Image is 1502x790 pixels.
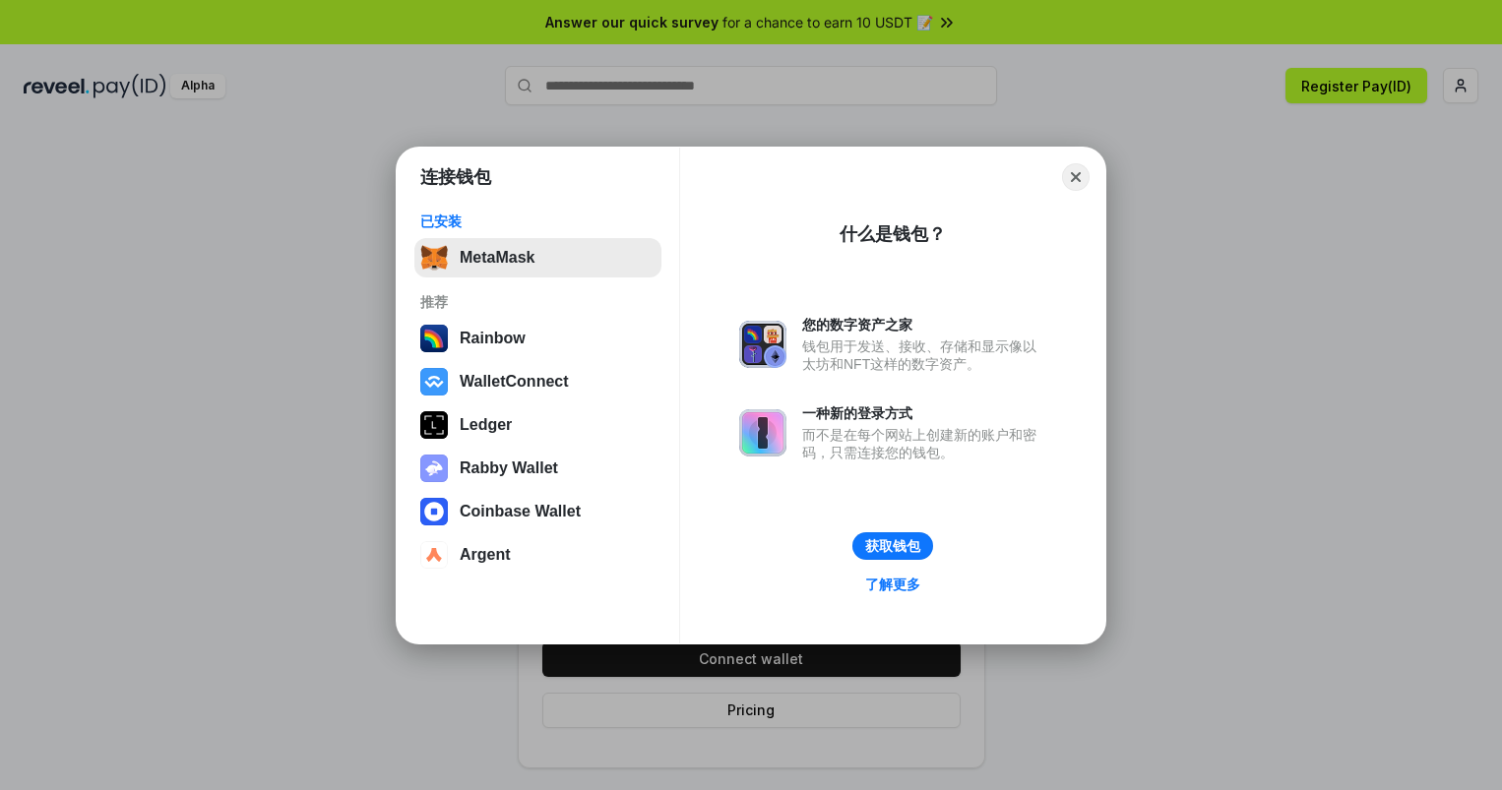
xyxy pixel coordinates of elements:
div: Argent [460,546,511,564]
img: svg+xml,%3Csvg%20width%3D%2228%22%20height%3D%2228%22%20viewBox%3D%220%200%2028%2028%22%20fill%3D... [420,498,448,525]
div: 什么是钱包？ [840,222,946,246]
div: 您的数字资产之家 [802,316,1046,334]
button: Rainbow [414,319,661,358]
img: svg+xml,%3Csvg%20xmlns%3D%22http%3A%2F%2Fwww.w3.org%2F2000%2Fsvg%22%20width%3D%2228%22%20height%3... [420,411,448,439]
button: WalletConnect [414,362,661,401]
div: 一种新的登录方式 [802,404,1046,422]
div: 而不是在每个网站上创建新的账户和密码，只需连接您的钱包。 [802,426,1046,461]
button: Coinbase Wallet [414,492,661,531]
h1: 连接钱包 [420,165,491,189]
div: Rabby Wallet [460,459,558,477]
div: 获取钱包 [865,537,920,555]
img: svg+xml,%3Csvg%20xmlns%3D%22http%3A%2F%2Fwww.w3.org%2F2000%2Fsvg%22%20fill%3D%22none%22%20viewBox... [739,409,786,456]
button: Close [1062,163,1090,191]
button: MetaMask [414,238,661,277]
div: Ledger [460,416,512,434]
div: 推荐 [420,293,656,311]
div: 已安装 [420,213,656,230]
div: 了解更多 [865,576,920,593]
div: Coinbase Wallet [460,503,581,520]
button: Ledger [414,405,661,445]
div: Rainbow [460,330,526,347]
div: MetaMask [460,249,534,267]
button: Argent [414,535,661,575]
img: svg+xml,%3Csvg%20width%3D%2228%22%20height%3D%2228%22%20viewBox%3D%220%200%2028%2028%22%20fill%3D... [420,368,448,395]
img: svg+xml,%3Csvg%20width%3D%22120%22%20height%3D%22120%22%20viewBox%3D%220%200%20120%20120%22%20fil... [420,325,448,352]
a: 了解更多 [853,572,932,597]
img: svg+xml,%3Csvg%20fill%3D%22none%22%20height%3D%2233%22%20viewBox%3D%220%200%2035%2033%22%20width%... [420,244,448,272]
button: Rabby Wallet [414,449,661,488]
img: svg+xml,%3Csvg%20xmlns%3D%22http%3A%2F%2Fwww.w3.org%2F2000%2Fsvg%22%20fill%3D%22none%22%20viewBox... [739,321,786,368]
div: WalletConnect [460,373,569,391]
img: svg+xml,%3Csvg%20width%3D%2228%22%20height%3D%2228%22%20viewBox%3D%220%200%2028%2028%22%20fill%3D... [420,541,448,569]
div: 钱包用于发送、接收、存储和显示像以太坊和NFT这样的数字资产。 [802,337,1046,373]
img: svg+xml,%3Csvg%20xmlns%3D%22http%3A%2F%2Fwww.w3.org%2F2000%2Fsvg%22%20fill%3D%22none%22%20viewBox... [420,455,448,482]
button: 获取钱包 [852,532,933,560]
